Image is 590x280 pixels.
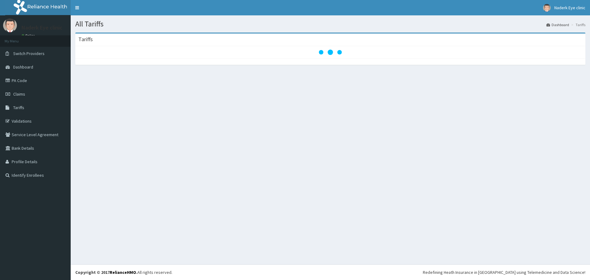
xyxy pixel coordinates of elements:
[543,4,551,12] img: User Image
[318,40,343,65] svg: audio-loading
[71,264,590,280] footer: All rights reserved.
[75,270,137,275] strong: Copyright © 2017 .
[423,269,585,275] div: Redefining Heath Insurance in [GEOGRAPHIC_DATA] using Telemedicine and Data Science!
[110,270,136,275] a: RelianceHMO
[570,22,585,27] li: Tariffs
[13,105,24,110] span: Tariffs
[22,25,62,30] p: Naderk Eye clinic
[75,20,585,28] h1: All Tariffs
[13,91,25,97] span: Claims
[554,5,585,10] span: Naderk Eye clinic
[13,64,33,70] span: Dashboard
[78,37,93,42] h3: Tariffs
[22,34,36,38] a: Online
[546,22,569,27] a: Dashboard
[13,51,45,56] span: Switch Providers
[3,18,17,32] img: User Image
